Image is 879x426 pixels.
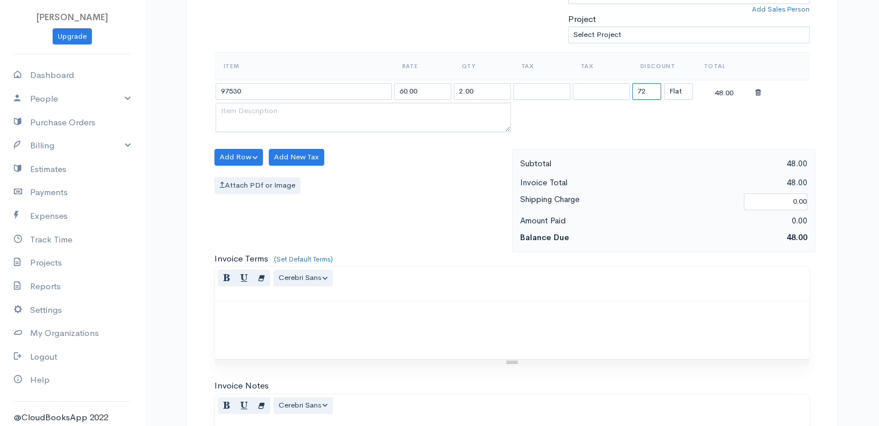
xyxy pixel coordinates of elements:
th: Tax [512,52,572,80]
div: Amount Paid [514,214,664,228]
button: Font Family [273,270,333,286]
button: Remove Font Style (CTRL+\) [253,270,270,286]
span: Cerebri Sans [279,272,321,282]
th: Discount [631,52,695,80]
a: Add Sales Person [752,4,810,14]
th: Item [214,52,393,80]
div: @CloudBooksApp 2022 [14,411,131,424]
th: Rate [393,52,453,80]
div: Subtotal [514,156,664,171]
button: Remove Font Style (CTRL+\) [253,397,270,414]
button: Font Family [273,397,333,414]
input: Item Name [216,83,392,100]
th: Qty [453,52,512,80]
div: 48.00 [663,175,813,190]
span: Cerebri Sans [279,400,321,410]
label: Invoice Notes [214,379,269,393]
span: [PERSON_NAME] [36,12,108,23]
div: 0.00 [663,214,813,228]
button: Bold (CTRL+B) [218,397,236,414]
strong: Balance Due [520,232,569,242]
button: Add New Tax [269,149,324,166]
a: (Set Default Terms) [274,255,333,264]
label: Attach PDf or Image [214,177,301,194]
button: Add Row [214,149,264,166]
label: Project [568,13,596,26]
span: 48.00 [787,232,807,242]
th: Tax [572,52,631,80]
a: Upgrade [53,28,92,45]
div: Resize [215,360,809,365]
label: Invoice Terms [214,252,268,266]
button: Bold (CTRL+B) [218,270,236,286]
button: Underline (CTRL+U) [235,397,253,414]
div: 48.00 [696,84,753,99]
button: Underline (CTRL+U) [235,270,253,286]
div: Invoice Total [514,175,664,190]
th: Total [695,52,754,80]
div: Shipping Charge [514,192,739,211]
div: 48.00 [663,156,813,171]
